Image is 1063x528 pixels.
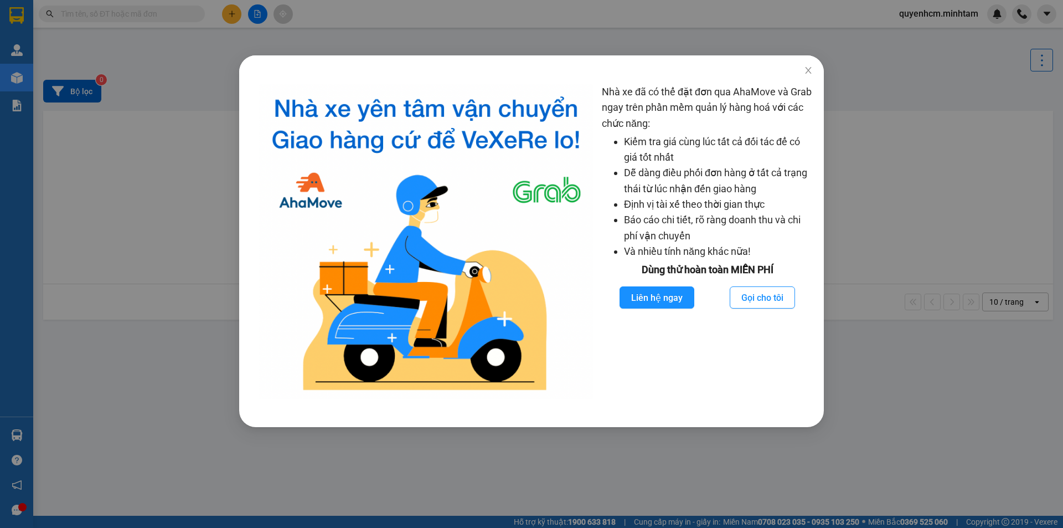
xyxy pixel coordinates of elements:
div: Dùng thử hoàn toàn MIỄN PHÍ [602,262,813,278]
span: Gọi cho tôi [741,291,783,305]
button: Gọi cho tôi [730,286,795,309]
img: logo [259,84,593,399]
li: Báo cáo chi tiết, rõ ràng doanh thu và chi phí vận chuyển [624,212,813,244]
li: Dễ dàng điều phối đơn hàng ở tất cả trạng thái từ lúc nhận đến giao hàng [624,165,813,197]
li: Kiểm tra giá cùng lúc tất cả đối tác để có giá tốt nhất [624,134,813,166]
button: Close [793,55,824,86]
li: Và nhiều tính năng khác nữa! [624,244,813,259]
button: Liên hệ ngay [620,286,694,309]
span: Liên hệ ngay [631,291,683,305]
span: close [804,66,813,75]
div: Nhà xe đã có thể đặt đơn qua AhaMove và Grab ngay trên phần mềm quản lý hàng hoá với các chức năng: [602,84,813,399]
li: Định vị tài xế theo thời gian thực [624,197,813,212]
